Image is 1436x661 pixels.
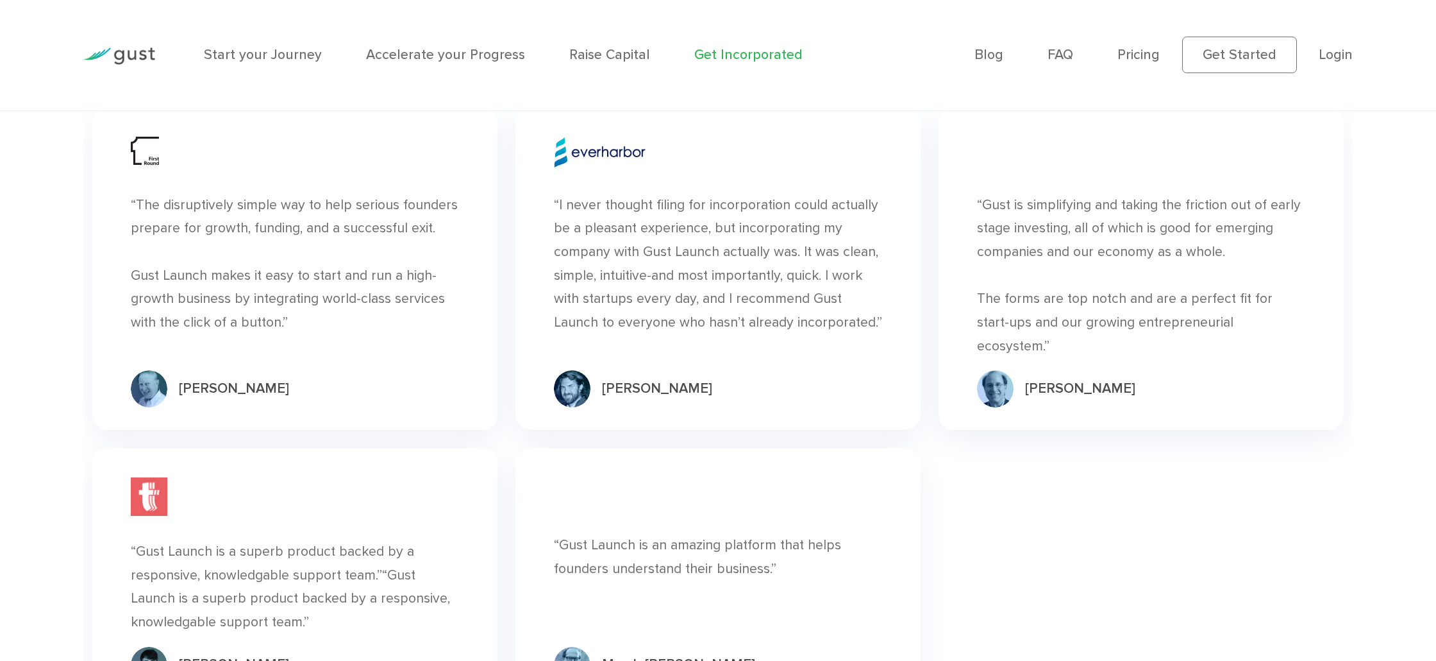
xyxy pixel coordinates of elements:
[554,137,646,167] img: Everharbor
[1182,37,1297,73] a: Get Started
[83,47,155,65] img: Gust Logo
[554,534,882,581] div: “Gust Launch is an amazing platform that helps founders understand their business.”
[1025,380,1135,399] div: [PERSON_NAME]
[977,370,1014,407] img: Daniel 16e42a10da6be80f32fb4bc73b67960bf3eaf7532190599e82c4faaddc8d59db
[694,47,803,63] a: Get Incorporated
[1117,47,1160,63] a: Pricing
[366,47,525,63] a: Accelerate your Progress
[131,137,159,165] img: First Round
[179,380,289,399] div: [PERSON_NAME]
[569,47,650,63] a: Raise Capital
[974,47,1003,63] a: Blog
[602,380,712,399] div: [PERSON_NAME]
[204,47,322,63] a: Start your Journey
[1319,47,1353,63] a: Login
[1048,47,1073,63] a: FAQ
[131,370,167,407] img: Howard
[131,194,459,335] div: “The disruptively simple way to help serious founders prepare for growth, funding, and a successf...
[131,477,168,516] img: T
[554,194,882,335] div: “I never thought filing for incorporation could actually be a pleasant experience, but incorporat...
[977,194,1305,359] div: “Gust is simplifying and taking the friction out of early stage investing, all of which is good f...
[131,540,459,635] div: “Gust Launch is a superb product backed by a responsive, knowledgable support team.”“Gust Launch ...
[554,370,590,407] img: Chris 55528c056efef050d6d673585b1c478b3b983ead131ba4566987cf6264801e8f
